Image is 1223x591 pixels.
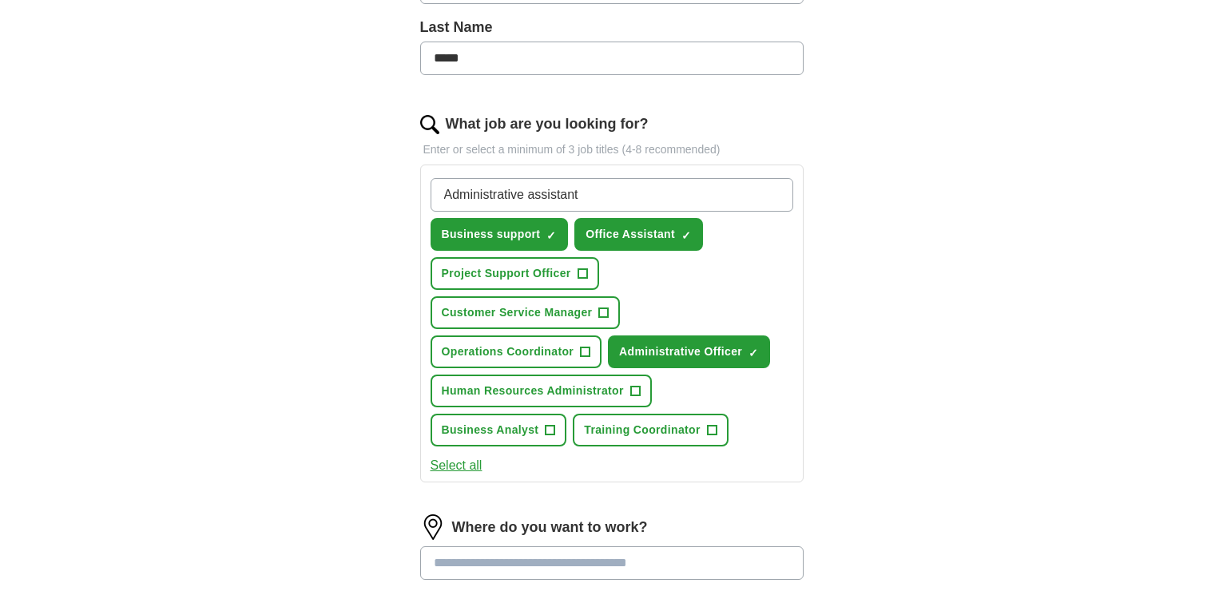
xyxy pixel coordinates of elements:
input: Type a job title and press enter [431,178,793,212]
button: Business support✓ [431,218,569,251]
label: What job are you looking for? [446,113,649,135]
button: Administrative Officer✓ [608,335,770,368]
button: Customer Service Manager [431,296,621,329]
span: Office Assistant [586,226,675,243]
span: Administrative Officer [619,343,742,360]
button: Office Assistant✓ [574,218,703,251]
span: Project Support Officer [442,265,571,282]
button: Human Resources Administrator [431,375,652,407]
span: Business Analyst [442,422,539,438]
span: Business support [442,226,541,243]
button: Select all [431,456,482,475]
span: Customer Service Manager [442,304,593,321]
button: Operations Coordinator [431,335,602,368]
button: Business Analyst [431,414,567,446]
img: location.png [420,514,446,540]
label: Where do you want to work? [452,517,648,538]
span: Human Resources Administrator [442,383,624,399]
span: ✓ [681,229,691,242]
span: ✓ [748,347,758,359]
span: Operations Coordinator [442,343,574,360]
button: Project Support Officer [431,257,599,290]
span: Training Coordinator [584,422,700,438]
p: Enter or select a minimum of 3 job titles (4-8 recommended) [420,141,804,158]
span: ✓ [546,229,556,242]
button: Training Coordinator [573,414,728,446]
img: search.png [420,115,439,134]
label: Last Name [420,17,804,38]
